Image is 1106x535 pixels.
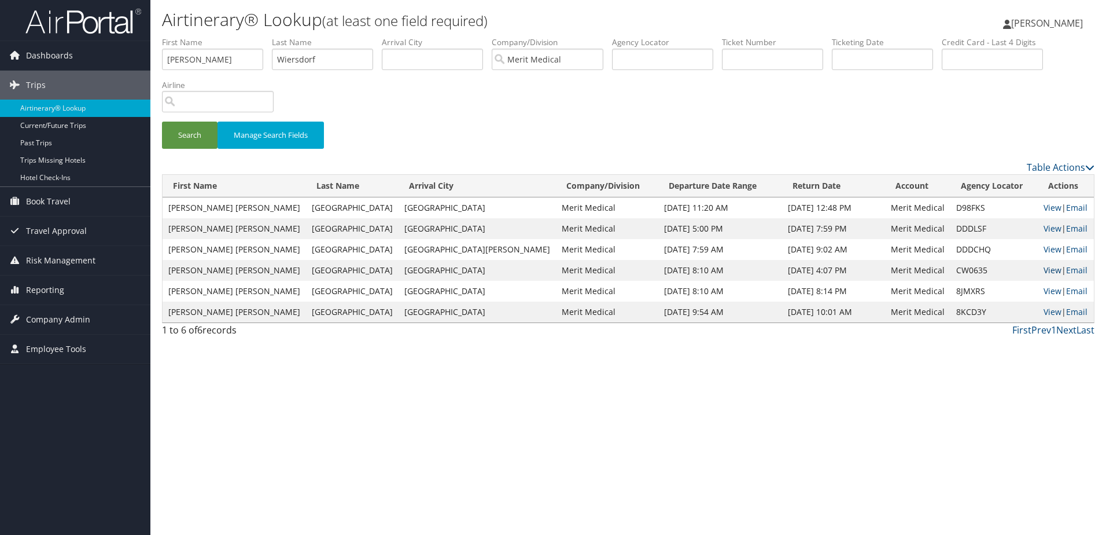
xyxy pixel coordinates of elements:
[399,260,556,281] td: [GEOGRAPHIC_DATA]
[885,197,950,218] td: Merit Medical
[26,335,86,364] span: Employee Tools
[950,197,1038,218] td: D98FKS
[1011,17,1083,30] span: [PERSON_NAME]
[163,175,306,197] th: First Name: activate to sort column ascending
[1038,197,1094,218] td: |
[1051,324,1056,336] a: 1
[556,281,658,302] td: Merit Medical
[306,302,399,323] td: [GEOGRAPHIC_DATA]
[162,36,272,48] label: First Name
[885,239,950,260] td: Merit Medical
[782,175,885,197] th: Return Date: activate to sort column ascending
[556,302,658,323] td: Merit Medical
[658,175,781,197] th: Departure Date Range: activate to sort column ascending
[1066,244,1087,255] a: Email
[1066,285,1087,296] a: Email
[492,36,612,48] label: Company/Division
[322,11,488,30] small: (at least one field required)
[162,8,784,32] h1: Airtinerary® Lookup
[163,281,306,302] td: [PERSON_NAME] [PERSON_NAME]
[399,302,556,323] td: [GEOGRAPHIC_DATA]
[942,36,1052,48] label: Credit Card - Last 4 Digits
[306,239,399,260] td: [GEOGRAPHIC_DATA]
[306,197,399,218] td: [GEOGRAPHIC_DATA]
[1056,324,1076,336] a: Next
[722,36,832,48] label: Ticket Number
[658,302,781,323] td: [DATE] 9:54 AM
[26,71,46,100] span: Trips
[217,122,324,149] button: Manage Search Fields
[163,260,306,281] td: [PERSON_NAME] [PERSON_NAME]
[26,187,71,216] span: Book Travel
[162,79,282,91] label: Airline
[1066,223,1087,234] a: Email
[885,175,950,197] th: Account: activate to sort column ascending
[1038,281,1094,302] td: |
[1044,306,1061,317] a: View
[658,218,781,239] td: [DATE] 5:00 PM
[163,197,306,218] td: [PERSON_NAME] [PERSON_NAME]
[885,281,950,302] td: Merit Medical
[782,218,885,239] td: [DATE] 7:59 PM
[306,218,399,239] td: [GEOGRAPHIC_DATA]
[163,218,306,239] td: [PERSON_NAME] [PERSON_NAME]
[950,302,1038,323] td: 8KCD3Y
[1044,285,1061,296] a: View
[1044,223,1061,234] a: View
[950,260,1038,281] td: CW0635
[26,305,90,334] span: Company Admin
[1038,260,1094,281] td: |
[658,281,781,302] td: [DATE] 8:10 AM
[306,281,399,302] td: [GEOGRAPHIC_DATA]
[1066,306,1087,317] a: Email
[832,36,942,48] label: Ticketing Date
[1038,218,1094,239] td: |
[885,260,950,281] td: Merit Medical
[162,122,217,149] button: Search
[1066,202,1087,213] a: Email
[1038,175,1094,197] th: Actions
[612,36,722,48] label: Agency Locator
[26,246,95,275] span: Risk Management
[556,175,658,197] th: Company/Division
[399,281,556,302] td: [GEOGRAPHIC_DATA]
[950,175,1038,197] th: Agency Locator: activate to sort column ascending
[26,217,87,245] span: Travel Approval
[1003,6,1094,41] a: [PERSON_NAME]
[197,324,202,336] span: 6
[782,302,885,323] td: [DATE] 10:01 AM
[1038,302,1094,323] td: |
[658,239,781,260] td: [DATE] 7:59 AM
[658,260,781,281] td: [DATE] 8:10 AM
[556,218,658,239] td: Merit Medical
[399,239,556,260] td: [GEOGRAPHIC_DATA][PERSON_NAME]
[950,218,1038,239] td: DDDLSF
[1044,265,1061,276] a: View
[885,218,950,239] td: Merit Medical
[1076,324,1094,336] a: Last
[782,260,885,281] td: [DATE] 4:07 PM
[163,302,306,323] td: [PERSON_NAME] [PERSON_NAME]
[1012,324,1031,336] a: First
[782,197,885,218] td: [DATE] 12:48 PM
[25,8,141,35] img: airportal-logo.png
[782,239,885,260] td: [DATE] 9:02 AM
[950,281,1038,302] td: 8JMXRS
[658,197,781,218] td: [DATE] 11:20 AM
[306,260,399,281] td: [GEOGRAPHIC_DATA]
[162,323,382,343] div: 1 to 6 of records
[306,175,399,197] th: Last Name: activate to sort column ascending
[26,276,64,305] span: Reporting
[556,239,658,260] td: Merit Medical
[26,41,73,70] span: Dashboards
[399,175,556,197] th: Arrival City: activate to sort column ascending
[1038,239,1094,260] td: |
[272,36,382,48] label: Last Name
[399,218,556,239] td: [GEOGRAPHIC_DATA]
[1044,202,1061,213] a: View
[382,36,492,48] label: Arrival City
[556,197,658,218] td: Merit Medical
[1031,324,1051,336] a: Prev
[1027,161,1094,174] a: Table Actions
[782,281,885,302] td: [DATE] 8:14 PM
